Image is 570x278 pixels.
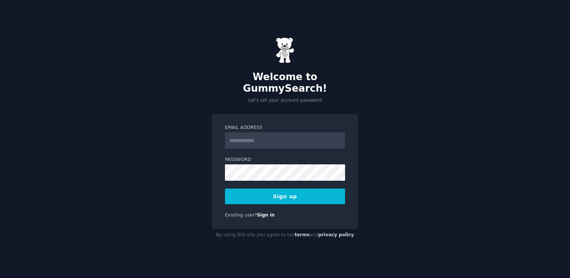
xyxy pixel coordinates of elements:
a: Sign in [257,212,275,218]
img: Gummy Bear [276,37,294,63]
p: Let's set your account password [212,97,358,104]
a: terms [295,232,310,237]
a: privacy policy [318,232,354,237]
div: By using this site you agree to our and [212,229,358,241]
span: Existing user? [225,212,257,218]
label: Password [225,157,345,163]
label: Email Address [225,124,345,131]
h2: Welcome to GummySearch! [212,71,358,95]
button: Sign up [225,189,345,204]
